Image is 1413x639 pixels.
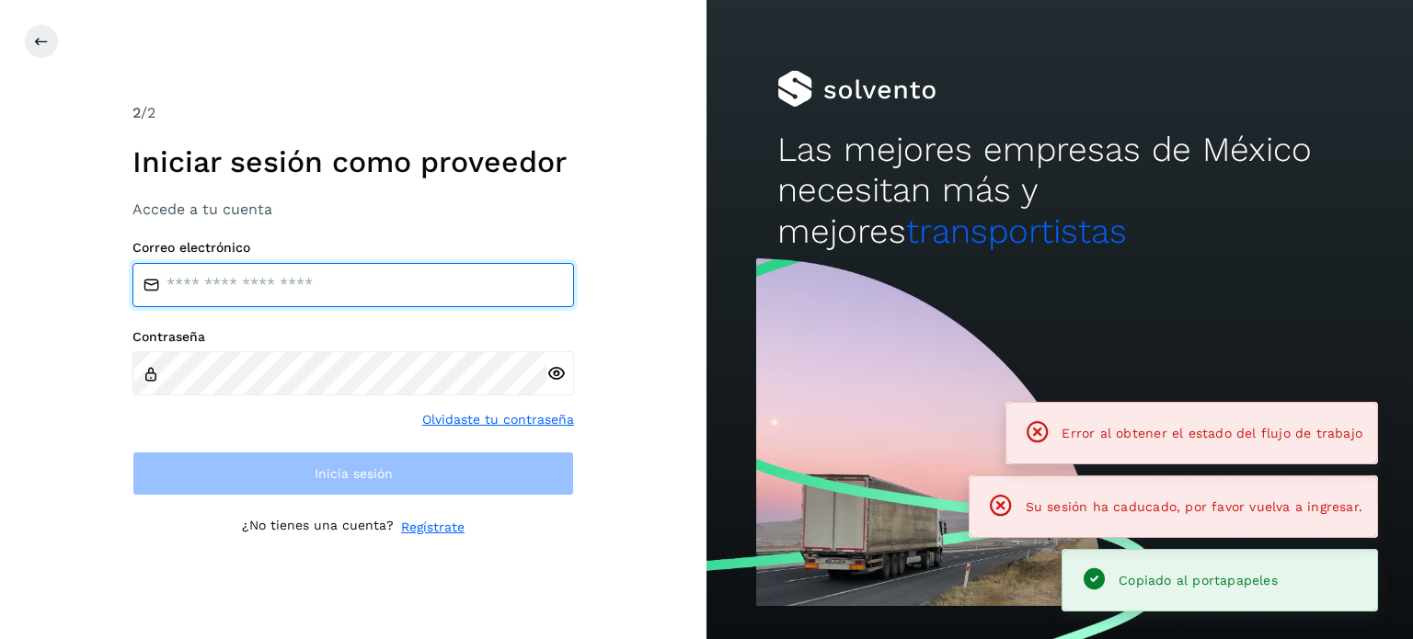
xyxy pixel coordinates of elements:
a: Olvidaste tu contraseña [422,410,574,429]
span: Inicia sesión [315,467,393,480]
span: Error al obtener el estado del flujo de trabajo [1062,426,1362,440]
button: Inicia sesión [132,451,574,496]
label: Contraseña [132,329,574,345]
label: Correo electrónico [132,240,574,256]
h2: Las mejores empresas de México necesitan más y mejores [777,130,1342,252]
span: Su sesión ha caducado, por favor vuelva a ingresar. [1026,499,1362,514]
span: Copiado al portapapeles [1119,573,1278,588]
p: ¿No tienes una cuenta? [242,518,394,537]
a: Regístrate [401,518,465,537]
div: /2 [132,102,574,124]
h3: Accede a tu cuenta [132,200,574,218]
span: transportistas [906,211,1127,251]
span: 2 [132,104,141,121]
h1: Iniciar sesión como proveedor [132,144,574,179]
